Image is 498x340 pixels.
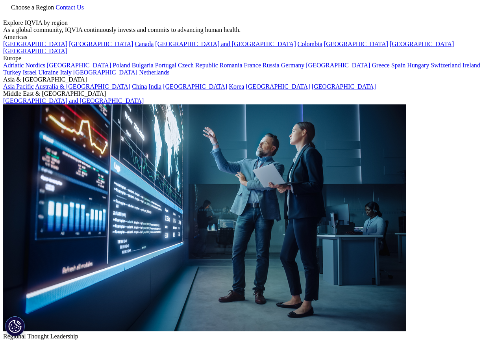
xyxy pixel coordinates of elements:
a: Italy [60,69,72,76]
a: [GEOGRAPHIC_DATA] [324,41,388,47]
div: Americas [3,33,495,41]
a: Netherlands [139,69,169,76]
a: Korea [229,83,244,90]
div: Middle East & [GEOGRAPHIC_DATA] [3,90,495,97]
a: Asia Pacific [3,83,34,90]
a: India [148,83,161,90]
a: Germany [281,62,305,69]
a: [GEOGRAPHIC_DATA] [47,62,111,69]
a: Greece [372,62,389,69]
a: Israel [23,69,37,76]
a: [GEOGRAPHIC_DATA] and [GEOGRAPHIC_DATA] [155,41,296,47]
button: Cookies Settings [5,316,25,336]
a: Adriatic [3,62,24,69]
div: Explore IQVIA by region [3,19,495,26]
a: [GEOGRAPHIC_DATA] [3,41,67,47]
a: China [132,83,147,90]
a: Nordics [25,62,45,69]
a: Switzerland [431,62,461,69]
a: Ukraine [38,69,59,76]
a: Contact Us [56,4,84,11]
a: France [244,62,261,69]
a: Ireland [463,62,480,69]
a: [GEOGRAPHIC_DATA] [312,83,376,90]
a: [GEOGRAPHIC_DATA] [163,83,227,90]
span: Choose a Region [11,4,54,11]
a: Spain [391,62,405,69]
div: Regional Thought Leadership [3,333,495,340]
a: Bulgaria [132,62,154,69]
a: Canada [135,41,154,47]
div: Europe [3,55,495,62]
a: Hungary [407,62,429,69]
a: [GEOGRAPHIC_DATA] [3,48,67,54]
a: [GEOGRAPHIC_DATA] and [GEOGRAPHIC_DATA] [3,97,144,104]
a: Turkey [3,69,21,76]
a: Colombia [298,41,322,47]
a: Romania [220,62,243,69]
a: Portugal [155,62,176,69]
a: Czech Republic [178,62,218,69]
div: Asia & [GEOGRAPHIC_DATA] [3,76,495,83]
div: As a global community, IQVIA continuously invests and commits to advancing human health. [3,26,495,33]
a: [GEOGRAPHIC_DATA] [246,83,310,90]
a: [GEOGRAPHIC_DATA] [390,41,454,47]
a: Russia [263,62,280,69]
a: Australia & [GEOGRAPHIC_DATA] [35,83,130,90]
a: Poland [113,62,130,69]
a: [GEOGRAPHIC_DATA] [69,41,133,47]
img: 2093_analyzing-data-using-big-screen-display-and-laptop.png [3,104,406,331]
a: [GEOGRAPHIC_DATA] [306,62,370,69]
a: [GEOGRAPHIC_DATA] [73,69,137,76]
